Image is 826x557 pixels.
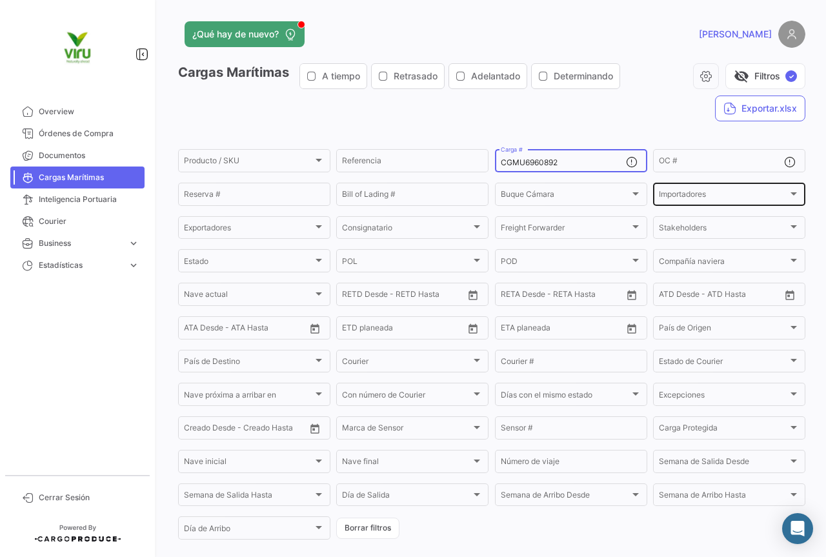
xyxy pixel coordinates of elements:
[374,325,432,334] input: Hasta
[659,492,788,501] span: Semana de Arribo Hasta
[372,64,444,88] button: Retrasado
[322,70,360,83] span: A tiempo
[128,259,139,271] span: expand_more
[501,192,630,201] span: Buque Cámara
[659,258,788,267] span: Compañía naviera
[184,292,313,301] span: Nave actual
[709,292,767,301] input: ATD Hasta
[449,64,527,88] button: Adelantado
[342,292,365,301] input: Desde
[342,325,365,334] input: Desde
[39,128,139,139] span: Órdenes de Compra
[39,259,123,271] span: Estadísticas
[39,194,139,205] span: Inteligencia Portuaria
[394,70,438,83] span: Retrasado
[336,518,399,539] button: Borrar filtros
[501,325,524,334] input: Desde
[659,325,788,334] span: País de Origen
[532,64,619,88] button: Determinando
[342,492,471,501] span: Día de Salida
[785,70,797,82] span: ✓
[659,392,788,401] span: Excepciones
[699,28,772,41] span: [PERSON_NAME]
[501,292,524,301] input: Desde
[501,258,630,267] span: POD
[778,21,805,48] img: placeholder-user.png
[10,188,145,210] a: Inteligencia Portuaria
[39,238,123,249] span: Business
[471,70,520,83] span: Adelantado
[342,425,471,434] span: Marca de Sensor
[245,425,303,434] input: Creado Hasta
[178,63,624,89] h3: Cargas Marítimas
[300,64,367,88] button: A tiempo
[184,158,313,167] span: Producto / SKU
[725,63,805,89] button: visibility_offFiltros✓
[39,172,139,183] span: Cargas Marítimas
[622,319,641,338] button: Open calendar
[184,526,313,535] span: Día de Arribo
[10,123,145,145] a: Órdenes de Compra
[10,210,145,232] a: Courier
[185,21,305,47] button: ¿Qué hay de nuevo?
[780,285,800,305] button: Open calendar
[39,492,139,503] span: Cerrar Sesión
[305,419,325,438] button: Open calendar
[782,513,813,544] div: Abrir Intercom Messenger
[39,106,139,117] span: Overview
[184,225,313,234] span: Exportadores
[232,325,290,334] input: ATA Hasta
[659,459,788,468] span: Semana de Salida Desde
[10,101,145,123] a: Overview
[659,192,788,201] span: Importadores
[659,292,700,301] input: ATD Desde
[342,258,471,267] span: POL
[463,285,483,305] button: Open calendar
[715,96,805,121] button: Exportar.xlsx
[39,150,139,161] span: Documentos
[305,319,325,338] button: Open calendar
[192,28,279,41] span: ¿Qué hay de nuevo?
[501,392,630,401] span: Días con el mismo estado
[374,292,432,301] input: Hasta
[342,392,471,401] span: Con número de Courier
[533,292,591,301] input: Hasta
[184,459,313,468] span: Nave inicial
[463,319,483,338] button: Open calendar
[554,70,613,83] span: Determinando
[184,425,236,434] input: Creado Desde
[10,145,145,167] a: Documentos
[501,492,630,501] span: Semana de Arribo Desde
[184,392,313,401] span: Nave próxima a arribar en
[659,425,788,434] span: Carga Protegida
[342,359,471,368] span: Courier
[734,68,749,84] span: visibility_off
[622,285,641,305] button: Open calendar
[184,492,313,501] span: Semana de Salida Hasta
[184,325,223,334] input: ATA Desde
[533,325,591,334] input: Hasta
[659,225,788,234] span: Stakeholders
[39,216,139,227] span: Courier
[45,15,110,80] img: viru.png
[659,359,788,368] span: Estado de Courier
[342,459,471,468] span: Nave final
[128,238,139,249] span: expand_more
[501,225,630,234] span: Freight Forwarder
[184,359,313,368] span: País de Destino
[184,258,313,267] span: Estado
[10,167,145,188] a: Cargas Marítimas
[342,225,471,234] span: Consignatario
